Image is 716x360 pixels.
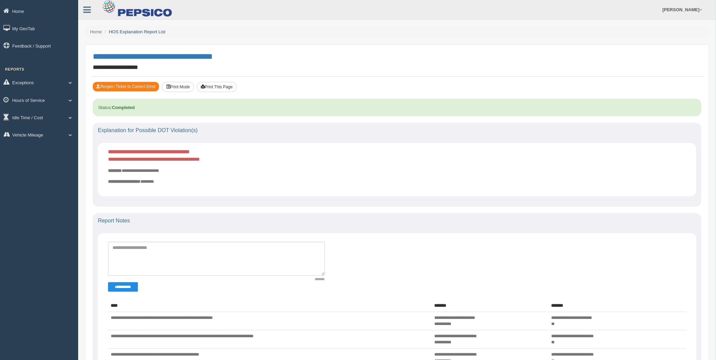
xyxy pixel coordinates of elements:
button: Reopen Ticket [93,82,159,91]
button: Print This Page [197,82,237,92]
button: Change Filter Options [108,282,138,292]
a: HOS Explanation Report List [109,29,165,34]
strong: Completed [112,105,135,110]
div: Explanation for Possible DOT Violation(s) [93,123,701,138]
div: Report Notes [93,213,701,228]
button: Print Mode [162,82,194,92]
a: Home [90,29,102,34]
div: Status: [93,99,701,116]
